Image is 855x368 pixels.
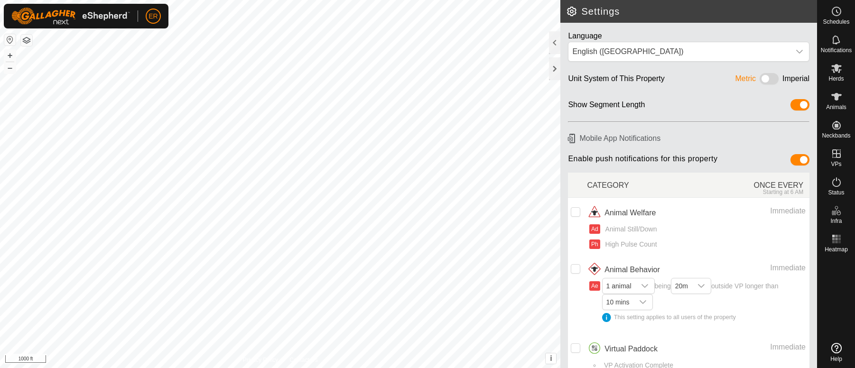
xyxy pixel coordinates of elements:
div: Immediate [715,205,806,217]
button: i [546,353,556,364]
div: dropdown trigger [692,278,711,294]
span: Neckbands [822,133,850,138]
button: Ae [589,281,600,291]
div: Language [568,30,809,42]
a: Help [818,339,855,366]
span: Schedules [823,19,849,25]
a: Contact Us [289,356,317,364]
div: dropdown trigger [635,278,654,294]
button: Reset Map [4,34,16,46]
span: being outside VP longer than [602,282,806,322]
a: Privacy Policy [243,356,279,364]
img: animal welfare icon [587,205,602,221]
span: Status [828,190,844,195]
img: Gallagher Logo [11,8,130,25]
span: High Pulse Count [602,239,657,249]
div: Immediate [715,341,806,353]
div: dropdown trigger [633,294,652,310]
span: VPs [831,161,841,167]
h2: Settings [566,6,817,17]
span: English (US) [568,42,790,61]
div: This setting applies to all users of the property [602,313,806,322]
button: + [4,50,16,61]
span: Animal Welfare [604,207,656,219]
img: virtual paddocks icon [587,341,602,357]
span: 20m [671,278,692,294]
span: i [550,354,552,362]
span: ER [149,11,158,21]
span: Animal Still/Down [602,224,657,234]
div: Imperial [782,73,809,88]
span: 1 animal [603,278,635,294]
img: animal behavior icon [587,262,602,277]
span: Help [830,356,842,362]
span: Animals [826,104,846,110]
div: Metric [735,73,756,88]
span: 10 mins [603,294,633,310]
span: Herds [828,76,844,82]
div: Immediate [715,262,806,274]
div: ONCE EVERY [698,175,809,195]
div: Show Segment Length [568,99,645,114]
button: Ph [589,239,600,249]
span: Heatmap [825,247,848,252]
h6: Mobile App Notifications [564,130,813,147]
span: Infra [830,218,842,224]
span: Notifications [821,47,852,53]
div: dropdown trigger [790,42,809,61]
span: Enable push notifications for this property [568,154,717,169]
span: Animal Behavior [604,264,660,276]
button: Map Layers [21,35,32,46]
div: CATEGORY [587,175,698,195]
button: – [4,62,16,74]
div: English ([GEOGRAPHIC_DATA]) [572,46,786,57]
button: Ad [589,224,600,234]
div: Unit System of This Property [568,73,664,88]
div: Starting at 6 AM [698,189,804,195]
span: Virtual Paddock [604,343,658,355]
